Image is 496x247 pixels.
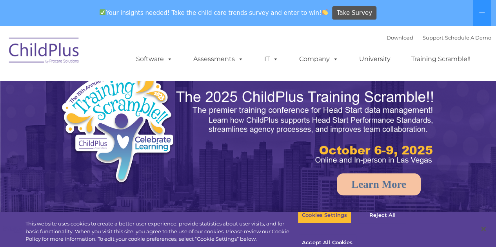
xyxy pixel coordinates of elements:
[185,51,251,67] a: Assessments
[337,6,372,20] span: Take Survey
[475,220,492,238] button: Close
[445,34,491,41] a: Schedule A Demo
[109,84,142,90] span: Phone number
[25,220,298,243] div: This website uses cookies to create a better user experience, provide statistics about user visit...
[100,9,105,15] img: ✅
[403,51,478,67] a: Training Scramble!!
[358,207,407,224] button: Reject All
[351,51,398,67] a: University
[109,52,133,58] span: Last name
[5,32,84,71] img: ChildPlus by Procare Solutions
[337,173,421,195] a: Learn More
[387,34,491,41] font: |
[387,34,413,41] a: Download
[291,51,346,67] a: Company
[423,34,443,41] a: Support
[332,6,376,20] a: Take Survey
[256,51,286,67] a: IT
[96,5,331,20] span: Your insights needed! Take the child care trends survey and enter to win!
[128,51,180,67] a: Software
[298,207,351,224] button: Cookies Settings
[322,9,328,15] img: 👏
